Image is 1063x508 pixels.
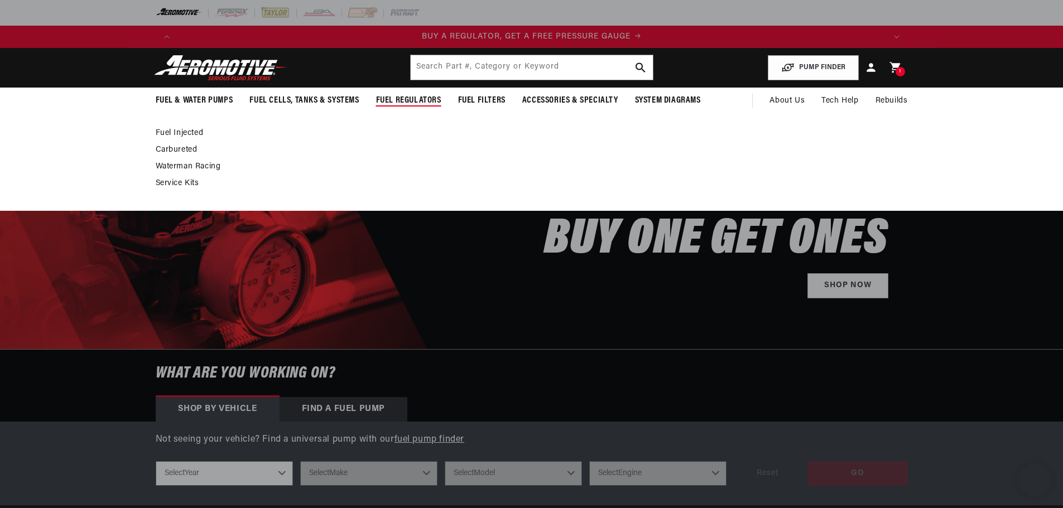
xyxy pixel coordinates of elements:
summary: Accessories & Specialty [514,88,627,114]
span: Tech Help [821,95,858,107]
span: About Us [769,96,805,105]
div: Shop by vehicle [156,397,280,422]
button: PUMP FINDER [768,55,859,80]
h6: What are you working on? [128,350,936,397]
select: Engine [589,461,727,486]
div: 1 of 4 [178,31,886,43]
summary: Fuel Filters [450,88,514,114]
slideshow-component: Translation missing: en.sections.announcements.announcement_bar [128,26,936,48]
a: Carbureted [156,145,897,155]
button: search button [628,55,653,80]
summary: Fuel Regulators [368,88,450,114]
summary: Tech Help [813,88,867,114]
a: Waterman Racing [156,162,897,172]
span: 1 [899,67,901,76]
span: Fuel Filters [458,95,506,107]
div: Find a Fuel Pump [280,397,408,422]
span: Fuel Regulators [376,95,441,107]
select: Model [445,461,582,486]
select: Make [300,461,437,486]
span: Accessories & Specialty [522,95,618,107]
a: About Us [761,88,813,114]
summary: Fuel & Water Pumps [147,88,242,114]
summary: Rebuilds [867,88,916,114]
a: Fuel Injected [156,128,897,138]
summary: System Diagrams [627,88,709,114]
p: Not seeing your vehicle? Find a universal pump with our [156,433,908,447]
button: Translation missing: en.sections.announcements.previous_announcement [156,26,178,48]
span: Fuel Cells, Tanks & Systems [249,95,359,107]
span: Fuel & Water Pumps [156,95,233,107]
img: Aeromotive [151,55,291,81]
input: Search by Part Number, Category or Keyword [411,55,653,80]
a: Shop Now [807,273,888,298]
h2: SHOP SEPTEMBER BUY ONE GET ONES [544,175,888,263]
summary: Fuel Cells, Tanks & Systems [241,88,367,114]
select: Year [156,461,293,486]
span: Rebuilds [876,95,908,107]
a: fuel pump finder [395,435,465,444]
span: System Diagrams [635,95,701,107]
span: BUY A REGULATOR, GET A FREE PRESSURE GAUGE [422,32,631,41]
button: Translation missing: en.sections.announcements.next_announcement [886,26,908,48]
a: Service Kits [156,178,897,188]
div: Announcement [178,31,886,43]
